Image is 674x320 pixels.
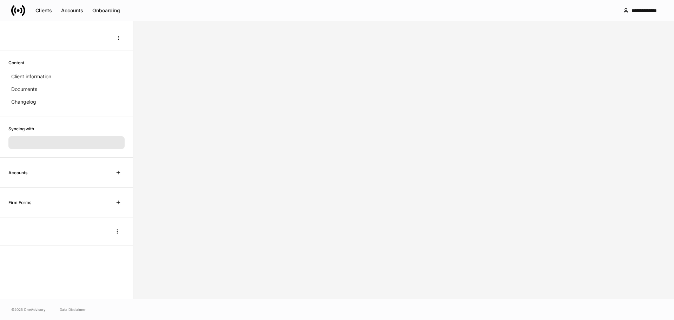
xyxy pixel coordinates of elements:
button: Accounts [57,5,88,16]
h6: Accounts [8,169,27,176]
p: Changelog [11,98,36,105]
div: Onboarding [92,8,120,13]
button: Onboarding [88,5,125,16]
h6: Content [8,59,24,66]
a: Documents [8,83,125,96]
a: Client information [8,70,125,83]
h6: Syncing with [8,125,34,132]
div: Accounts [61,8,83,13]
h6: Firm Forms [8,199,31,206]
p: Client information [11,73,51,80]
a: Data Disclaimer [60,307,86,312]
p: Documents [11,86,37,93]
div: Clients [35,8,52,13]
button: Clients [31,5,57,16]
a: Changelog [8,96,125,108]
span: © 2025 OneAdvisory [11,307,46,312]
